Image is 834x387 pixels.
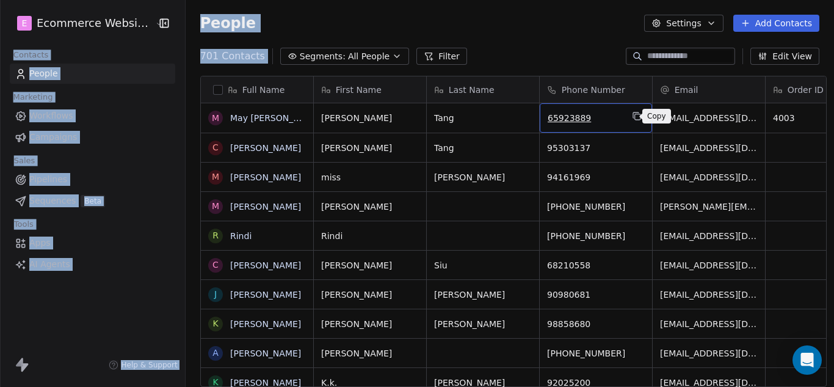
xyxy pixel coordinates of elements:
span: Last Name [449,84,495,96]
span: First Name [336,84,382,96]
span: [EMAIL_ADDRESS][DOMAIN_NAME] [660,171,758,183]
a: May [PERSON_NAME] [PERSON_NAME] [230,113,395,123]
a: Help & Support [109,360,177,370]
span: [EMAIL_ADDRESS][DOMAIN_NAME] [660,259,758,271]
a: [PERSON_NAME] [230,319,301,329]
a: [PERSON_NAME] [230,172,301,182]
div: A [212,347,219,359]
span: Workflows [29,109,73,122]
span: Tools [9,215,38,234]
span: Siu [434,259,532,271]
div: Email [653,76,765,103]
span: [PERSON_NAME] [321,142,419,154]
p: Copy [647,111,666,121]
span: AI Agents [29,258,70,271]
span: E [22,17,27,29]
span: Beta [81,195,105,207]
span: 98858680 [547,318,645,330]
span: [PERSON_NAME] [321,201,419,213]
span: [EMAIL_ADDRESS][DOMAIN_NAME] [660,347,758,359]
span: Contacts [8,46,54,64]
span: Tang [434,112,532,124]
a: Rindi [230,231,252,241]
a: [PERSON_NAME] [230,202,301,212]
a: Workflows [10,106,175,126]
div: M [212,112,219,125]
span: Segments: [300,50,346,63]
a: AI Agents [10,254,175,275]
span: Marketing [8,88,58,106]
span: [EMAIL_ADDRESS][DOMAIN_NAME] [660,142,758,154]
span: [PERSON_NAME][EMAIL_ADDRESS][DOMAIN_NAME] [660,201,758,213]
span: Order ID [788,84,824,96]
span: [PHONE_NUMBER] [547,230,645,242]
span: Pipelines [29,173,67,186]
div: First Name [314,76,426,103]
span: People [29,67,58,80]
span: [EMAIL_ADDRESS][DOMAIN_NAME] [660,318,758,330]
span: [PERSON_NAME] [321,112,419,124]
span: [PHONE_NUMBER] [547,201,645,213]
span: 68210558 [547,259,645,271]
span: [EMAIL_ADDRESS][DOMAIN_NAME] [660,230,758,242]
div: Phone Number [540,76,652,103]
span: [PERSON_NAME] [321,318,419,330]
a: Pipelines [10,169,175,190]
span: [PERSON_NAME] [321,259,419,271]
span: 90980681 [547,289,645,301]
span: 95303137 [547,142,645,154]
button: Filter [416,48,467,65]
span: [PHONE_NUMBER] [547,347,645,359]
span: Email [675,84,698,96]
span: [PERSON_NAME] [434,289,532,301]
span: [EMAIL_ADDRESS][DOMAIN_NAME] [660,112,758,124]
div: K [212,317,218,330]
div: C [212,141,219,154]
span: Help & Support [121,360,177,370]
a: People [10,64,175,84]
span: Phone Number [562,84,625,96]
span: Apps [29,237,51,249]
span: All People [348,50,390,63]
div: Full Name [201,76,313,103]
span: 94161969 [547,171,645,183]
span: miss [321,171,419,183]
button: Add Contacts [733,15,819,32]
div: Last Name [427,76,539,103]
button: Edit View [750,48,819,65]
div: C [212,259,219,271]
div: Open Intercom Messenger [792,345,822,375]
span: [PERSON_NAME] [434,318,532,330]
div: R [212,229,219,242]
span: Rindi [321,230,419,242]
span: [PERSON_NAME] [321,289,419,301]
span: Ecommerce Website Builder [37,15,152,31]
a: Apps [10,233,175,253]
span: Campaigns [29,131,77,144]
span: 65923889 [548,112,622,124]
div: J [214,288,217,301]
a: [PERSON_NAME] [230,290,301,300]
span: 701 Contacts [200,49,265,64]
a: [PERSON_NAME] [230,143,301,153]
span: Full Name [242,84,285,96]
div: m [212,171,219,183]
span: Sales [9,152,40,170]
span: [EMAIL_ADDRESS][DOMAIN_NAME] [660,289,758,301]
span: Tang [434,142,532,154]
span: [PERSON_NAME] [434,171,532,183]
span: [PERSON_NAME] [321,347,419,359]
span: People [200,14,256,32]
button: EEcommerce Website Builder [15,13,147,34]
div: M [212,200,219,213]
a: [PERSON_NAME] [230,260,301,270]
a: SequencesBeta [10,191,175,211]
span: Sequences [29,194,76,207]
a: Campaigns [10,127,175,147]
a: [PERSON_NAME] [230,348,301,358]
button: Settings [644,15,723,32]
